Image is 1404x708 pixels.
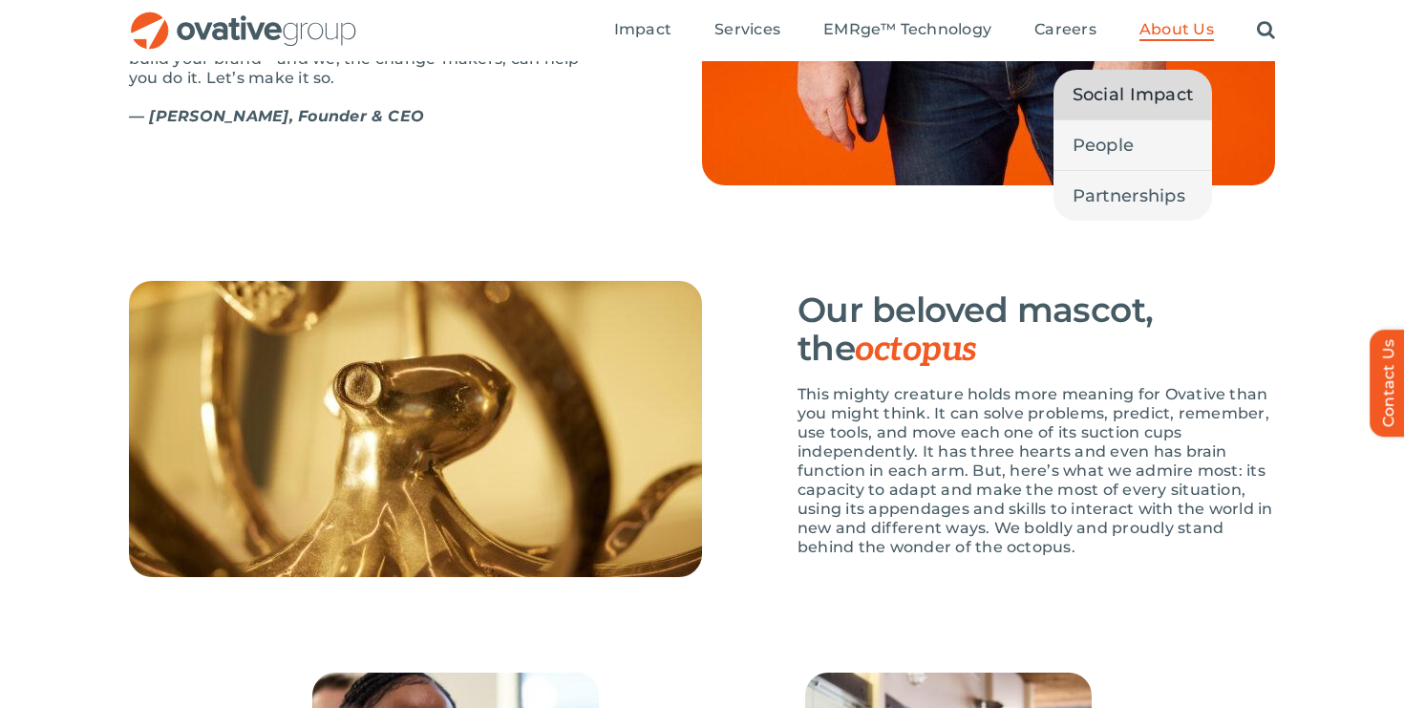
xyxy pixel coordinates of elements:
span: Partnerships [1073,182,1185,209]
a: Search [1257,20,1275,41]
a: Social Impact [1053,70,1213,119]
a: Services [714,20,780,41]
span: Services [714,20,780,39]
span: EMRge™ Technology [823,20,991,39]
span: About Us [1139,20,1214,39]
span: Impact [614,20,671,39]
a: Partnerships [1053,171,1213,221]
a: OG_Full_horizontal_RGB [129,10,358,28]
span: octopus [855,329,976,371]
p: This mighty creature holds more meaning for Ovative than you might think. It can solve problems, ... [798,385,1275,557]
a: EMRge™ Technology [823,20,991,41]
img: About_Us_-_Octopus[1] [129,281,702,577]
a: Careers [1034,20,1096,41]
h3: Our beloved mascot, the [798,290,1275,369]
a: About Us [1139,20,1214,41]
strong: — [PERSON_NAME], Founder & CEO [129,107,424,125]
span: Social Impact [1073,81,1194,108]
span: People [1073,132,1135,159]
span: Careers [1034,20,1096,39]
a: Impact [614,20,671,41]
a: People [1053,120,1213,170]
